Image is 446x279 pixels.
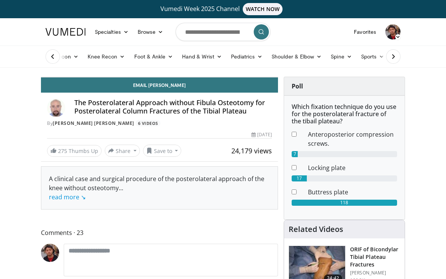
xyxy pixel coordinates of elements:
img: Avatar [385,24,400,39]
button: Save to [143,145,182,157]
a: 275 Thumbs Up [47,145,102,157]
a: [PERSON_NAME] [PERSON_NAME] [53,120,134,126]
span: 275 [58,147,67,154]
h4: The Posterolateral Approach without Fibula Osteotomy for Posterolateral Column Fractures of the T... [74,99,272,115]
a: Shoulder & Elbow [267,49,326,64]
div: A clinical case and surgical procedure of the posterolateral approach of the knee without osteotomy [49,174,270,202]
div: 7 [292,151,298,157]
button: Share [105,145,140,157]
div: 17 [292,175,307,181]
strong: Poll [292,82,303,90]
span: 24,179 views [231,146,272,155]
img: Avatar [41,244,59,262]
img: VuMedi Logo [46,28,86,36]
a: Spine [326,49,356,64]
h3: ORIF of Bicondylar Tibial Plateau Fractures [350,246,400,268]
img: Avatar [47,99,65,117]
div: 118 [292,200,397,206]
div: By [47,120,272,127]
a: Vumedi Week 2025 ChannelWATCH NOW [41,3,405,15]
p: [PERSON_NAME] [350,270,400,276]
dd: Buttress plate [302,188,403,197]
a: Pediatrics [226,49,267,64]
a: Sports [356,49,389,64]
input: Search topics, interventions [176,23,270,41]
a: Email [PERSON_NAME] [41,77,278,93]
div: [DATE] [251,131,272,138]
a: read more ↘ [49,193,86,201]
h6: Which fixation technique do you use for the posterolateral fracture of the tibail plateau? [292,103,397,125]
dd: Locking plate [302,163,403,172]
a: 6 Videos [135,120,160,126]
dd: Anteroposterior compression screws. [302,130,403,148]
a: Specialties [90,24,133,39]
a: Hand & Wrist [177,49,226,64]
a: Favorites [349,24,381,39]
h4: Related Videos [289,225,343,234]
span: Comments 23 [41,228,278,238]
a: Foot & Ankle [130,49,178,64]
a: Knee Recon [83,49,130,64]
a: Browse [133,24,168,39]
span: WATCH NOW [243,3,283,15]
